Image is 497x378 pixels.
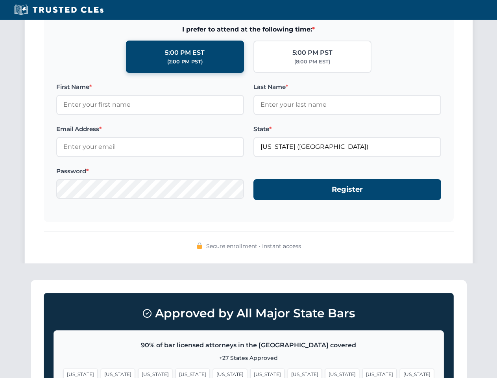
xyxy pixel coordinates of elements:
[56,137,244,157] input: Enter your email
[294,58,330,66] div: (8:00 PM EST)
[56,167,244,176] label: Password
[63,354,434,362] p: +27 States Approved
[196,243,203,249] img: 🔒
[165,48,205,58] div: 5:00 PM EST
[292,48,333,58] div: 5:00 PM PST
[253,179,441,200] button: Register
[56,124,244,134] label: Email Address
[253,82,441,92] label: Last Name
[206,242,301,250] span: Secure enrollment • Instant access
[63,340,434,350] p: 90% of bar licensed attorneys in the [GEOGRAPHIC_DATA] covered
[253,95,441,115] input: Enter your last name
[56,95,244,115] input: Enter your first name
[253,124,441,134] label: State
[54,303,444,324] h3: Approved by All Major State Bars
[253,137,441,157] input: Florida (FL)
[167,58,203,66] div: (2:00 PM PST)
[56,24,441,35] span: I prefer to attend at the following time:
[56,82,244,92] label: First Name
[12,4,106,16] img: Trusted CLEs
